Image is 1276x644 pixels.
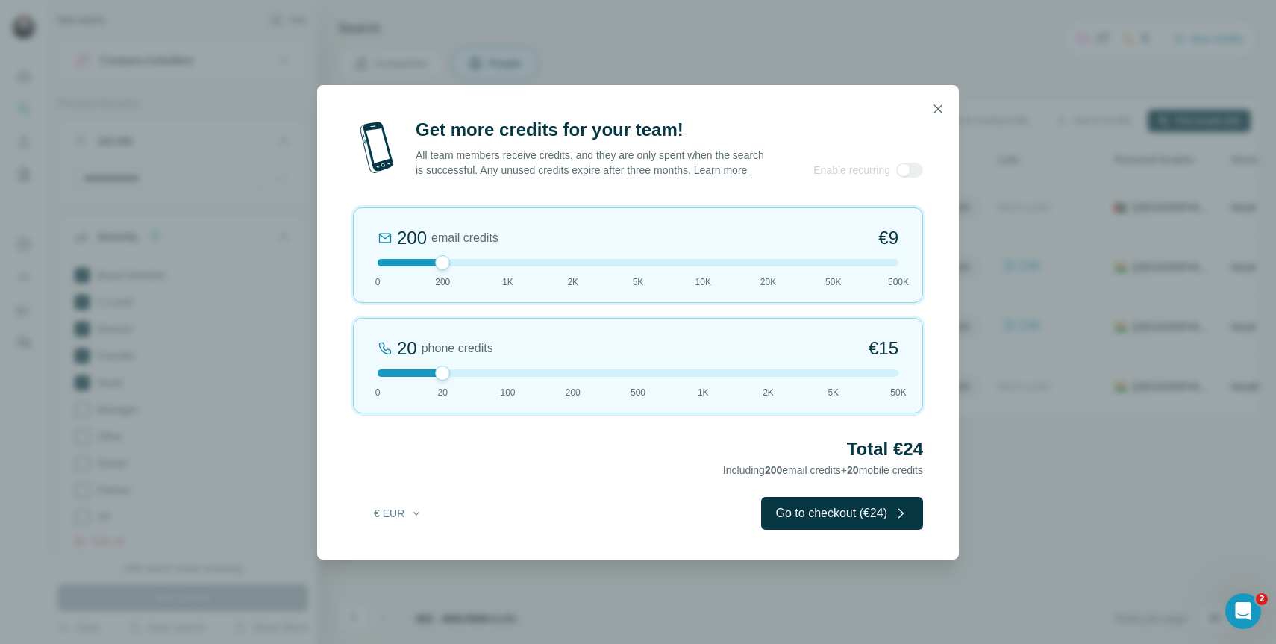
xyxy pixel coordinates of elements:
[633,275,644,289] span: 5K
[869,337,898,360] span: €15
[363,500,433,527] button: € EUR
[431,229,498,247] span: email credits
[847,464,859,476] span: 20
[760,275,776,289] span: 20K
[631,386,645,399] span: 500
[695,275,711,289] span: 10K
[723,464,923,476] span: Including email credits + mobile credits
[397,337,417,360] div: 20
[438,386,448,399] span: 20
[397,226,427,250] div: 200
[1225,593,1261,629] iframe: Intercom live chat
[763,386,774,399] span: 2K
[353,437,923,461] h2: Total €24
[502,275,513,289] span: 1K
[435,275,450,289] span: 200
[566,386,581,399] span: 200
[353,118,401,178] img: mobile-phone
[765,464,782,476] span: 200
[890,386,906,399] span: 50K
[761,497,923,530] button: Go to checkout (€24)
[878,226,898,250] span: €9
[416,148,766,178] p: All team members receive credits, and they are only spent when the search is successful. Any unus...
[813,163,890,178] span: Enable recurring
[698,386,709,399] span: 1K
[828,386,839,399] span: 5K
[422,340,493,357] span: phone credits
[888,275,909,289] span: 500K
[567,275,578,289] span: 2K
[825,275,841,289] span: 50K
[500,386,515,399] span: 100
[1256,593,1268,605] span: 2
[694,164,748,176] a: Learn more
[375,275,381,289] span: 0
[375,386,381,399] span: 0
